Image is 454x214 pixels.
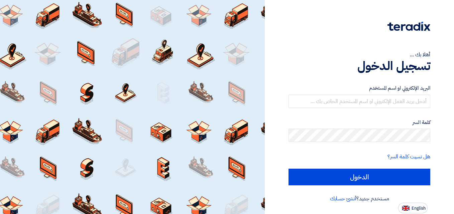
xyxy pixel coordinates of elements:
[387,22,430,31] img: Teradix logo
[289,95,430,108] input: أدخل بريد العمل الإلكتروني او اسم المستخدم الخاص بك ...
[402,206,410,211] img: en-US.png
[412,206,426,211] span: English
[289,84,430,92] label: البريد الإلكتروني او اسم المستخدم
[387,153,430,161] a: هل نسيت كلمة السر؟
[289,59,430,73] h1: تسجيل الدخول
[289,169,430,185] input: الدخول
[289,119,430,126] label: كلمة السر
[289,195,430,203] div: مستخدم جديد؟
[398,203,428,213] button: English
[289,51,430,59] div: أهلا بك ...
[330,195,356,203] a: أنشئ حسابك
